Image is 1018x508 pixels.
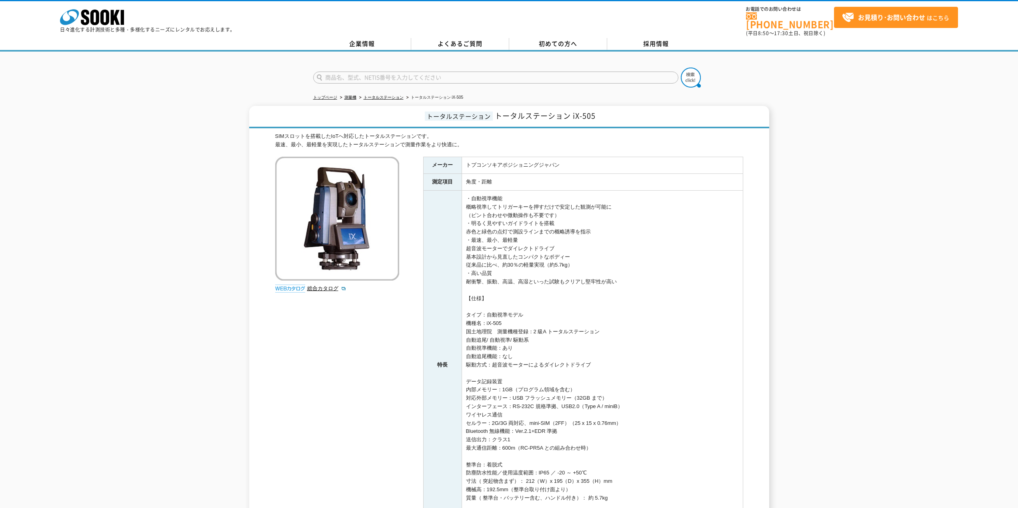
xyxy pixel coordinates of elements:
[405,94,464,102] li: トータルステーション iX-505
[307,285,346,291] a: 総合カタログ
[275,132,743,149] div: SIMスロットを搭載したIoTへ対応したトータルステーションです。 最速、最小、最軽量を実現したトータルステーションで測量作業をより快適に。
[758,30,769,37] span: 8:50
[509,38,607,50] a: 初めての方へ
[539,39,577,48] span: 初めての方へ
[411,38,509,50] a: よくあるご質問
[313,38,411,50] a: 企業情報
[834,7,958,28] a: お見積り･お問い合わせはこちら
[746,30,825,37] span: (平日 ～ 土日、祝日除く)
[495,110,596,121] span: トータルステーション iX-505
[462,174,743,191] td: 角度・距離
[425,112,493,121] span: トータルステーション
[746,12,834,29] a: [PHONE_NUMBER]
[423,174,462,191] th: 測定項目
[774,30,788,37] span: 17:30
[858,12,925,22] strong: お見積り･お問い合わせ
[275,157,399,281] img: トータルステーション iX-505
[607,38,705,50] a: 採用情報
[462,157,743,174] td: トプコンソキアポジショニングジャパン
[313,72,678,84] input: 商品名、型式、NETIS番号を入力してください
[313,95,337,100] a: トップページ
[344,95,356,100] a: 測量機
[746,7,834,12] span: お電話でのお問い合わせは
[423,157,462,174] th: メーカー
[275,285,305,293] img: webカタログ
[681,68,701,88] img: btn_search.png
[842,12,949,24] span: はこちら
[60,27,235,32] p: 日々進化する計測技術と多種・多様化するニーズにレンタルでお応えします。
[364,95,404,100] a: トータルステーション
